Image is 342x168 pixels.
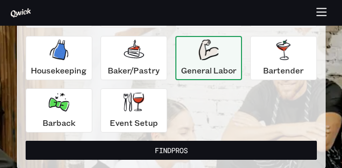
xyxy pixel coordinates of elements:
button: Barback [26,88,92,133]
p: General Labor [181,64,236,77]
button: Baker/Pastry [100,36,167,80]
p: Housekeeping [31,64,87,77]
button: Event Setup [100,88,167,133]
button: General Labor [175,36,242,80]
button: Housekeeping [26,36,92,80]
p: Bartender [263,64,304,77]
button: Bartender [250,36,317,80]
p: Barback [43,117,75,129]
button: FindPros [26,141,317,160]
p: Baker/Pastry [108,64,159,77]
p: Event Setup [110,117,158,129]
